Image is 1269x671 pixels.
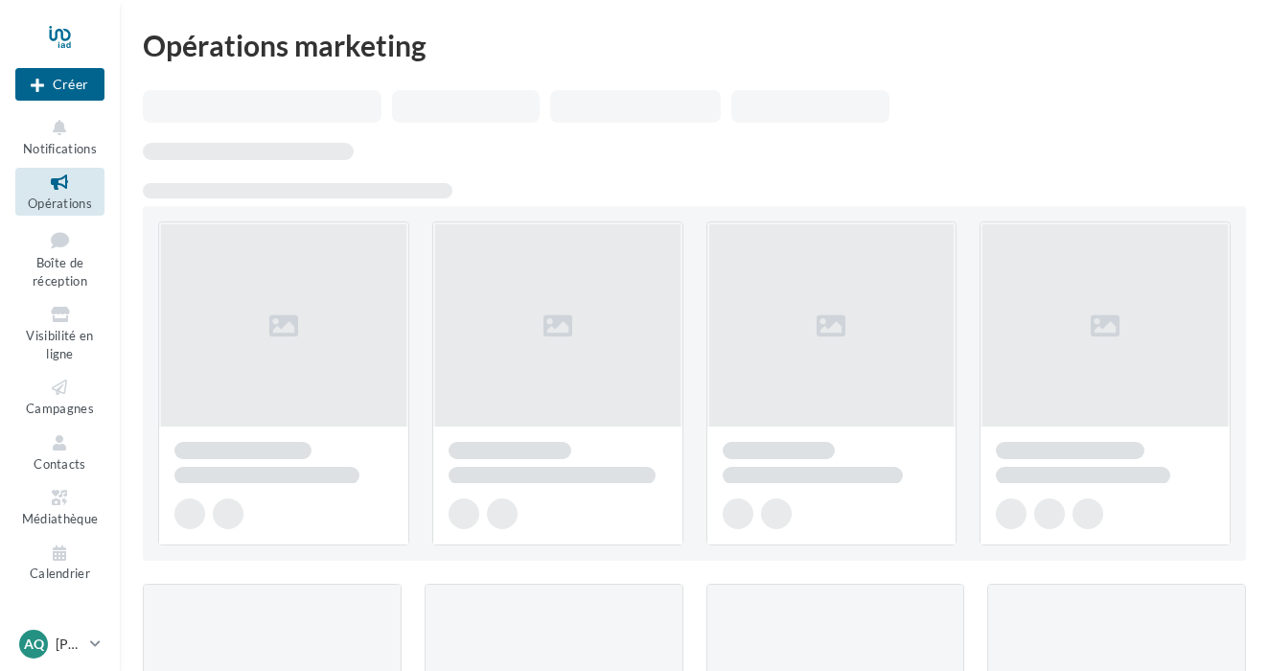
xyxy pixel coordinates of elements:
[30,567,90,582] span: Calendrier
[15,373,104,420] a: Campagnes
[28,196,92,211] span: Opérations
[22,511,99,526] span: Médiathèque
[33,255,87,289] span: Boîte de réception
[26,401,94,416] span: Campagnes
[15,68,104,101] div: Nouvelle campagne
[15,483,104,530] a: Médiathèque
[15,223,104,293] a: Boîte de réception
[34,456,86,472] span: Contacts
[15,68,104,101] button: Créer
[15,168,104,215] a: Opérations
[143,31,1246,59] div: Opérations marketing
[24,635,44,654] span: AQ
[15,428,104,475] a: Contacts
[15,300,104,365] a: Visibilité en ligne
[15,113,104,160] button: Notifications
[15,539,104,586] a: Calendrier
[56,635,82,654] p: [PERSON_NAME]
[26,328,93,361] span: Visibilité en ligne
[23,141,97,156] span: Notifications
[15,626,104,662] a: AQ [PERSON_NAME]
